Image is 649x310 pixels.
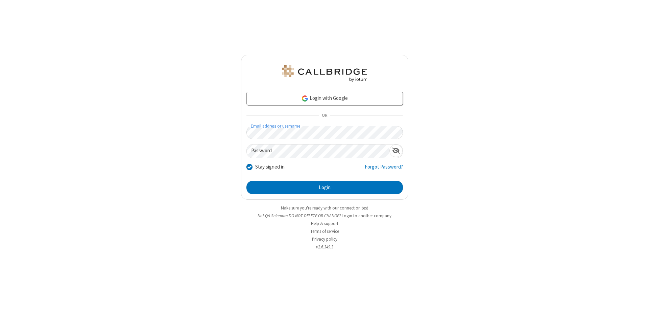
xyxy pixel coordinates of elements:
span: OR [319,111,330,120]
a: Help & support [311,221,338,226]
a: Login with Google [246,92,403,105]
li: Not QA Selenium DO NOT DELETE OR CHANGE? [241,213,408,219]
button: Login to another company [342,213,391,219]
button: Login [246,181,403,194]
img: QA Selenium DO NOT DELETE OR CHANGE [281,65,368,82]
a: Forgot Password? [365,163,403,176]
img: google-icon.png [301,95,309,102]
div: Show password [389,145,403,157]
a: Privacy policy [312,236,337,242]
label: Stay signed in [255,163,285,171]
iframe: Chat [632,292,644,305]
input: Email address or username [246,126,403,139]
input: Password [247,145,389,158]
a: Terms of service [310,228,339,234]
a: Make sure you're ready with our connection test [281,205,368,211]
li: v2.6.349.3 [241,244,408,250]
